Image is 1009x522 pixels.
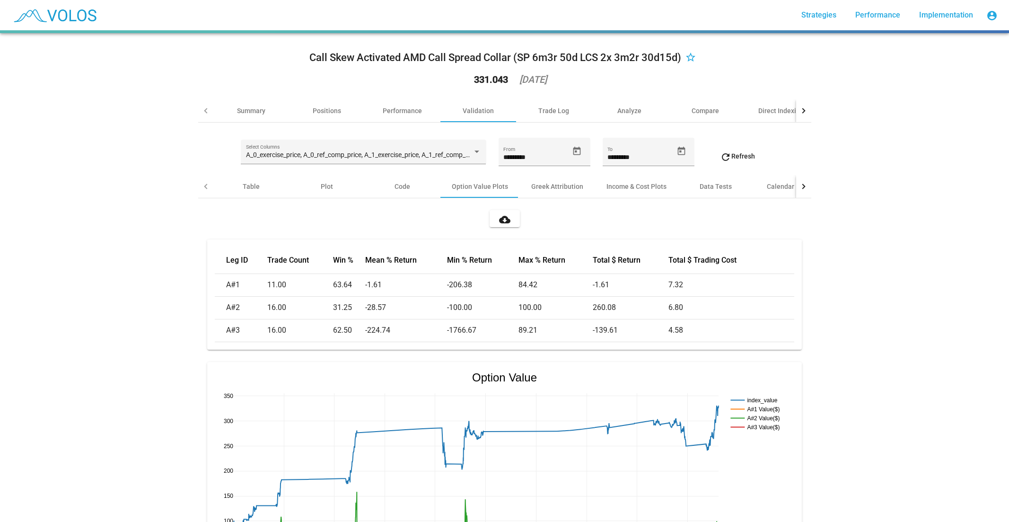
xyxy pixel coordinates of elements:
[499,214,510,225] mat-icon: cloud_download
[912,7,981,24] a: Implementation
[538,106,569,115] div: Trade Log
[321,182,333,191] div: Plot
[447,247,518,274] th: Min % Return
[267,247,333,274] th: Trade Count
[801,10,836,19] span: Strategies
[267,274,333,296] td: 11.00
[593,247,668,274] th: Total $ Return
[246,151,598,159] span: A_0_exercise_price, A_0_ref_comp_price, A_1_exercise_price, A_1_ref_comp_price, A_2_exercise_pric...
[593,274,668,296] td: -1.61
[215,296,267,319] td: A#2
[365,247,447,274] th: Mean % Return
[848,7,908,24] a: Performance
[685,53,696,64] mat-icon: star_border
[518,319,593,342] td: 89.21
[215,319,267,342] td: A#3
[712,148,763,165] button: Refresh
[919,10,973,19] span: Implementation
[593,296,668,319] td: 260.08
[267,319,333,342] td: 16.00
[569,143,585,159] button: Open calendar
[518,274,593,296] td: 84.42
[237,106,265,115] div: Summary
[383,106,422,115] div: Performance
[606,182,667,191] div: Income & Cost Plots
[215,247,267,274] th: Leg ID
[593,319,668,342] td: -139.61
[617,106,641,115] div: Analyze
[668,319,794,342] td: 4.58
[673,143,690,159] button: Open calendar
[215,274,267,296] td: A#1
[531,182,583,191] div: Greek Attribution
[8,3,101,27] img: blue_transparent.png
[518,296,593,319] td: 100.00
[700,182,732,191] div: Data Tests
[758,106,804,115] div: Direct Indexing
[333,296,365,319] td: 31.25
[668,274,794,296] td: 7.32
[668,296,794,319] td: 6.80
[794,7,844,24] a: Strategies
[447,296,518,319] td: -100.00
[452,182,508,191] div: Option Value Plots
[333,247,365,274] th: Win %
[692,106,719,115] div: Compare
[267,296,333,319] td: 16.00
[365,274,447,296] td: -1.61
[668,247,794,274] th: Total $ Trading Cost
[767,182,816,191] div: Calendar Events
[463,106,494,115] div: Validation
[855,10,900,19] span: Performance
[447,274,518,296] td: -206.38
[720,151,731,163] mat-icon: refresh
[720,152,755,160] span: Refresh
[243,182,260,191] div: Table
[519,75,547,84] div: [DATE]
[986,10,998,21] mat-icon: account_circle
[333,274,365,296] td: 63.64
[313,106,341,115] div: Positions
[395,182,410,191] div: Code
[365,319,447,342] td: -224.74
[333,319,365,342] td: 62.50
[474,75,508,84] div: 331.043
[447,319,518,342] td: -1766.67
[518,247,593,274] th: Max % Return
[309,50,681,65] div: Call Skew Activated AMD Call Spread Collar (SP 6m3r 50d LCS 2x 3m2r 30d15d)
[365,296,447,319] td: -28.57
